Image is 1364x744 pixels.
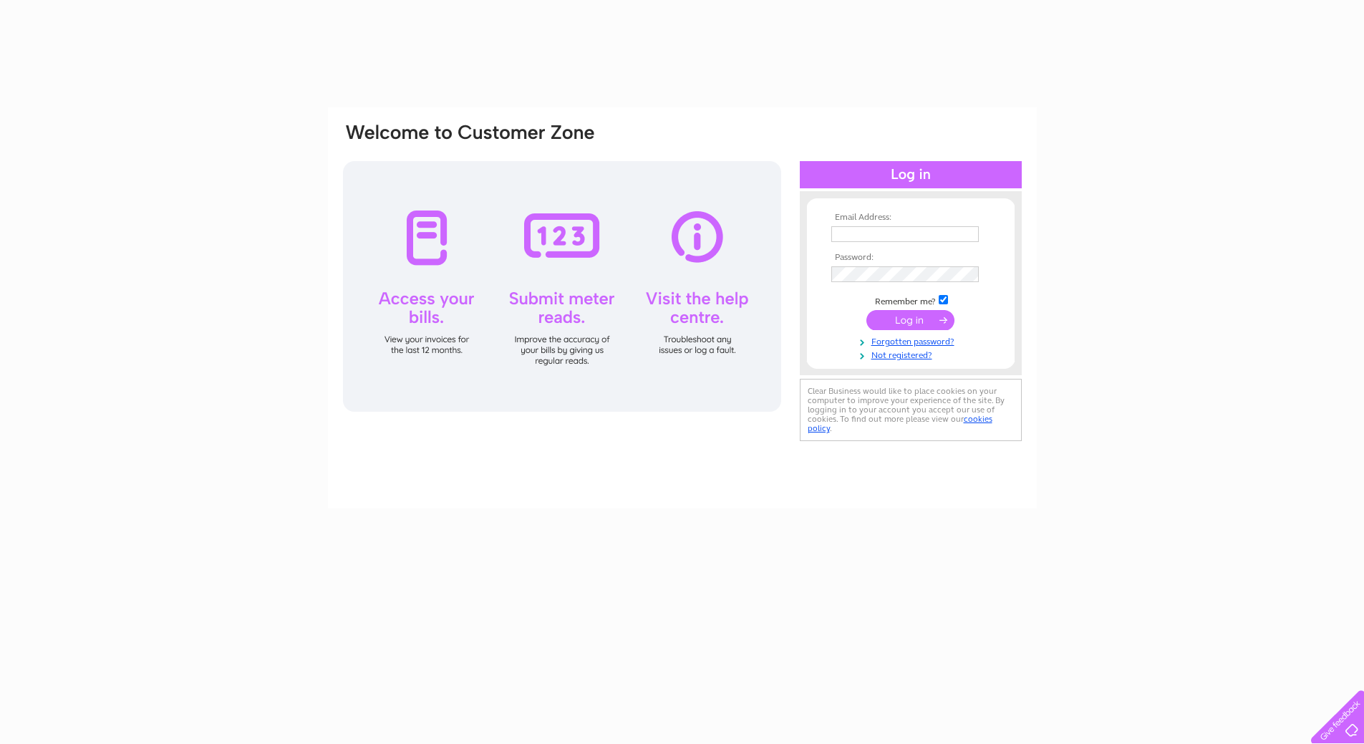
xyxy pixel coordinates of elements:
a: Not registered? [831,347,994,361]
td: Remember me? [828,293,994,307]
th: Email Address: [828,213,994,223]
a: Forgotten password? [831,334,994,347]
input: Submit [866,310,954,330]
th: Password: [828,253,994,263]
a: cookies policy [808,414,992,433]
div: Clear Business would like to place cookies on your computer to improve your experience of the sit... [800,379,1022,441]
